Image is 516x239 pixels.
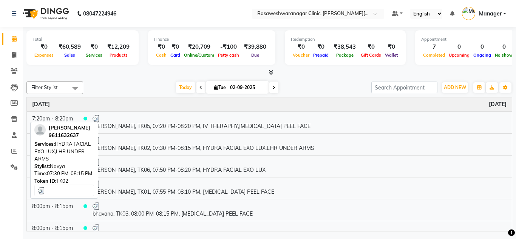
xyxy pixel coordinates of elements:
[493,43,515,51] div: 0
[56,43,84,51] div: ₹60,589
[104,43,133,51] div: ₹12,209
[447,43,471,51] div: 0
[291,36,400,43] div: Redemption
[49,132,90,139] div: 9611632637
[176,82,195,93] span: Today
[32,100,50,108] a: September 2, 2025
[83,3,116,24] b: 08047224946
[32,43,56,51] div: ₹0
[383,52,400,58] span: Wallet
[27,97,512,112] th: September 2, 2025
[168,43,182,51] div: ₹0
[34,177,94,185] div: TK02
[291,43,311,51] div: ₹0
[27,177,78,199] td: 7:55pm - 8:10pm
[154,52,168,58] span: Cash
[471,52,493,58] span: Ongoing
[249,52,261,58] span: Due
[311,52,331,58] span: Prepaid
[493,52,515,58] span: No show
[34,170,94,177] div: 07:30 PM-08:15 PM
[168,52,182,58] span: Card
[87,177,512,199] td: [PERSON_NAME], TK01, 07:55 PM-08:10 PM, [MEDICAL_DATA] PEEL FACE
[19,3,71,24] img: logo
[421,52,447,58] span: Completed
[34,170,47,176] span: Time:
[49,125,90,131] span: [PERSON_NAME]
[444,85,466,90] span: ADD NEW
[84,52,104,58] span: Services
[383,43,400,51] div: ₹0
[331,43,359,51] div: ₹38,543
[154,43,168,51] div: ₹0
[182,52,216,58] span: Online/Custom
[359,52,383,58] span: Gift Cards
[182,43,216,51] div: ₹20,709
[421,43,447,51] div: 7
[442,82,468,93] button: ADD NEW
[447,52,471,58] span: Upcoming
[87,199,512,221] td: bhavana, TK03, 08:00 PM-08:15 PM, [MEDICAL_DATA] PEEL FACE
[291,52,311,58] span: Voucher
[84,43,104,51] div: ₹0
[212,85,228,90] span: Tue
[228,82,266,93] input: 2025-09-02
[311,43,331,51] div: ₹0
[334,52,355,58] span: Package
[479,10,502,18] span: Manager
[359,43,383,51] div: ₹0
[31,84,58,90] span: Filter Stylist
[34,141,55,147] span: Services:
[87,133,512,155] td: [PERSON_NAME], TK02, 07:30 PM-08:15 PM, HYDRA FACIAL EXO LUX,LHR UNDER ARMS
[421,36,515,43] div: Appointment
[62,52,77,58] span: Sales
[34,163,50,169] span: Stylist:
[471,43,493,51] div: 0
[34,141,91,162] span: HYDRA FACIAL EXO LUX,LHR UNDER ARMS
[489,100,507,108] a: September 2, 2025
[371,82,437,93] input: Search Appointment
[216,52,241,58] span: Petty cash
[87,111,512,133] td: [PERSON_NAME], TK05, 07:20 PM-08:20 PM, IV THERAPHY,[MEDICAL_DATA] PEEL FACE
[108,52,130,58] span: Products
[32,52,56,58] span: Expenses
[27,133,78,155] td: 7:30pm - 8:15pm
[216,43,241,51] div: -₹100
[27,111,78,133] td: 7:20pm - 8:20pm
[241,43,269,51] div: ₹39,880
[34,124,46,136] img: profile
[154,36,269,43] div: Finance
[34,178,56,184] span: Token ID:
[27,155,78,177] td: 7:50pm - 8:20pm
[34,163,94,170] div: Navya
[32,36,133,43] div: Total
[27,199,78,221] td: 8:00pm - 8:15pm
[87,155,512,177] td: [PERSON_NAME], TK06, 07:50 PM-08:20 PM, HYDRA FACIAL EXO LUX
[462,7,475,20] img: Manager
